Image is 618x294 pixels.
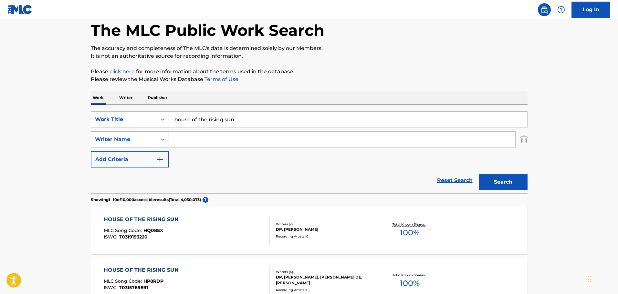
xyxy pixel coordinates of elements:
p: Showing 1 - 10 of 10,000 accessible results (Total 4,030,073 ) [91,197,201,203]
span: HQ08SX [143,228,163,233]
img: Delete Criterion [520,131,528,147]
div: Recording Artists ( 0 ) [276,288,373,292]
div: Writer Name [95,136,153,143]
div: Writers ( 4 ) [276,269,373,274]
span: HP8RDP [143,278,163,284]
div: HOUSE OF THE RISING SUN [104,216,182,223]
div: DP, [PERSON_NAME] [276,227,373,232]
span: MLC Song Code : [104,228,143,233]
span: MLC Song Code : [104,278,143,284]
p: It is not an authoritative source for recording information. [91,52,528,60]
p: Please review the Musical Works Database [91,76,528,83]
div: DP, [PERSON_NAME], [PERSON_NAME] DE, [PERSON_NAME] [276,274,373,286]
a: Reset Search [434,173,476,188]
span: T0315769891 [119,285,148,290]
div: Help [555,3,568,16]
p: Work [91,91,106,105]
button: Search [479,174,528,190]
div: Writers ( 2 ) [276,222,373,227]
h1: The MLC Public Work Search [91,21,324,40]
a: Public Search [538,3,551,16]
a: Log In [571,2,610,18]
p: The accuracy and completeness of The MLC's data is determined solely by our Members. [91,45,528,52]
p: Total Known Shares: [393,222,427,227]
p: Writer [117,91,134,105]
form: Search Form [91,111,528,193]
span: ISWC : [104,285,119,290]
span: T0319193220 [119,234,148,240]
span: 100 % [400,278,420,289]
img: search [540,6,548,14]
p: Total Known Shares: [393,273,427,278]
a: Terms of Use [203,76,238,82]
iframe: Chat Widget [586,263,618,294]
div: Recording Artists ( 0 ) [276,234,373,239]
span: 100 % [400,227,420,238]
img: help [557,6,565,14]
div: Work Title [95,116,153,123]
span: ISWC : [104,234,119,240]
button: Add Criteria [91,151,169,167]
p: Please for more information about the terms used in the database. [91,68,528,76]
div: HOUSE OF THE RISING SUN [104,266,182,274]
a: HOUSE OF THE RISING SUNMLC Song Code:HQ08SXISWC:T0319193220Writers (2)DP, [PERSON_NAME]Recording ... [91,206,528,254]
div: Drag [588,269,592,289]
a: click here [110,68,135,75]
img: MLC Logo [8,5,33,14]
p: Publisher [146,91,169,105]
img: 9d2ae6d4665cec9f34b9.svg [156,156,164,163]
span: ? [203,197,208,203]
